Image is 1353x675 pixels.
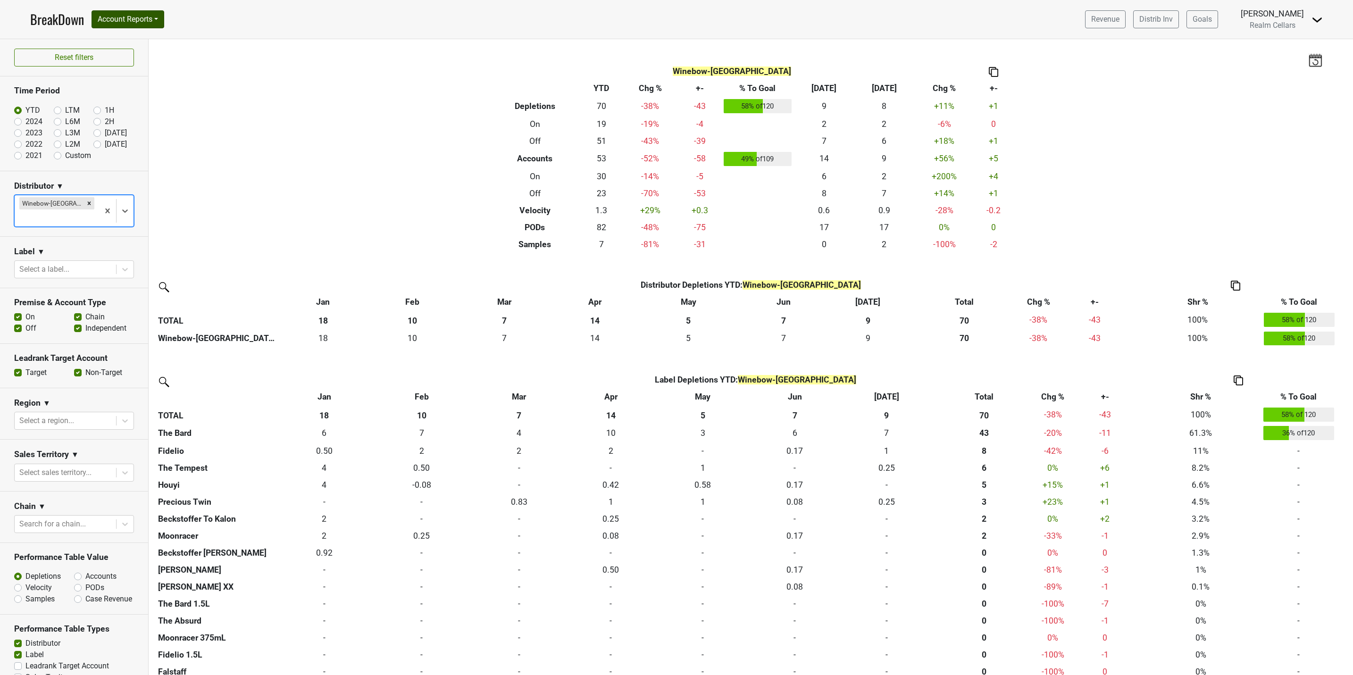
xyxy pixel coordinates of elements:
th: % To Goal: activate to sort column ascending [1261,388,1336,405]
td: -5 [678,168,721,185]
td: -81 % [622,236,678,253]
td: -52 % [622,150,678,168]
h3: Sales Territory [14,450,69,459]
div: - [843,479,930,491]
td: 4.334 [473,424,565,443]
td: 3.5 [278,476,370,493]
img: filter [156,374,171,389]
td: 8.589 [829,329,907,348]
td: -2 [975,236,1013,253]
img: Copy to clipboard [1234,375,1243,385]
span: Winebow-[GEOGRAPHIC_DATA] [738,375,856,384]
label: Chain [85,311,105,323]
div: 0.50 [373,462,471,474]
th: Velocity [489,202,581,219]
td: 8.2% [1141,459,1261,476]
td: - [1261,476,1336,493]
th: Chg % [914,80,975,97]
td: -43 [1069,405,1140,424]
label: 2H [105,116,114,127]
td: 6 [794,168,854,185]
td: 2.417 [565,442,657,459]
th: 9 [841,405,933,424]
th: 18 [278,310,368,329]
div: 8 [935,445,1034,457]
td: 0 % [1036,459,1070,476]
div: 7 [741,332,827,344]
div: +1 [1072,479,1138,491]
div: - [567,462,654,474]
span: ▼ [56,181,64,192]
td: -39 [678,133,721,150]
span: ▼ [37,246,45,258]
td: 0 [473,459,565,476]
div: 3 [659,427,746,439]
label: [DATE] [105,127,127,139]
th: Chg %: activate to sort column ascending [1022,293,1056,310]
button: Account Reports [92,10,164,28]
td: - [1261,459,1336,476]
td: 0 [565,459,657,476]
th: On [489,168,581,185]
label: Label [25,649,44,660]
td: 1.5 [473,442,565,459]
td: 6.336 [749,424,841,443]
div: 0.42 [567,479,654,491]
label: Target [25,367,47,378]
td: -38 % [1022,329,1056,348]
label: Depletions [25,571,61,582]
div: 5 [641,332,736,344]
th: Jun: activate to sort column ascending [738,293,829,310]
td: -28 % [914,202,975,219]
td: -38 % [1036,405,1070,424]
div: 4 [281,479,368,491]
label: Off [25,323,36,334]
td: 6.668 [457,329,551,348]
label: L2M [65,139,80,150]
th: Precious Twin [156,493,278,510]
th: 7 [738,310,829,329]
td: 100% [1134,329,1261,348]
th: +- [678,80,721,97]
th: The Bard [156,424,278,443]
td: 0 [370,493,473,510]
div: 9 [831,332,905,344]
th: Depletions [489,97,581,116]
span: -38% [1029,315,1047,325]
td: 1.3 [581,202,622,219]
td: 2 [794,116,854,133]
span: ▼ [38,501,46,512]
td: 1 [657,459,749,476]
th: Label Depletions YTD : [370,371,1141,388]
td: 17 [854,219,914,236]
h3: Time Period [14,86,134,96]
td: 0 [975,219,1013,236]
th: % To Goal: activate to sort column ascending [1261,293,1337,310]
td: -0.084 [370,476,473,493]
td: +29 % [622,202,678,219]
div: 0.25 [843,462,930,474]
th: Feb: activate to sort column ascending [368,293,457,310]
td: +0.3 [678,202,721,219]
th: 7 [473,405,565,424]
th: Distributor Depletions YTD : [368,276,1134,293]
label: LTM [65,105,80,116]
th: 69.935 [907,329,1022,348]
div: 0.17 [751,479,838,491]
label: Leadrank Target Account [25,660,109,672]
a: Revenue [1085,10,1126,28]
th: May: activate to sort column ascending [657,388,749,405]
td: 9.667 [565,424,657,443]
td: 61.3% [1141,424,1261,443]
td: 5.834 [278,424,370,443]
td: 7 [794,133,854,150]
span: ▼ [71,449,79,460]
img: Copy to clipboard [1231,281,1240,291]
div: 6 [751,427,838,439]
td: 6.751 [370,424,473,443]
img: filter [156,279,171,294]
td: 30 [581,168,622,185]
td: -31 [678,236,721,253]
label: Custom [65,150,91,161]
td: -38 % [622,97,678,116]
